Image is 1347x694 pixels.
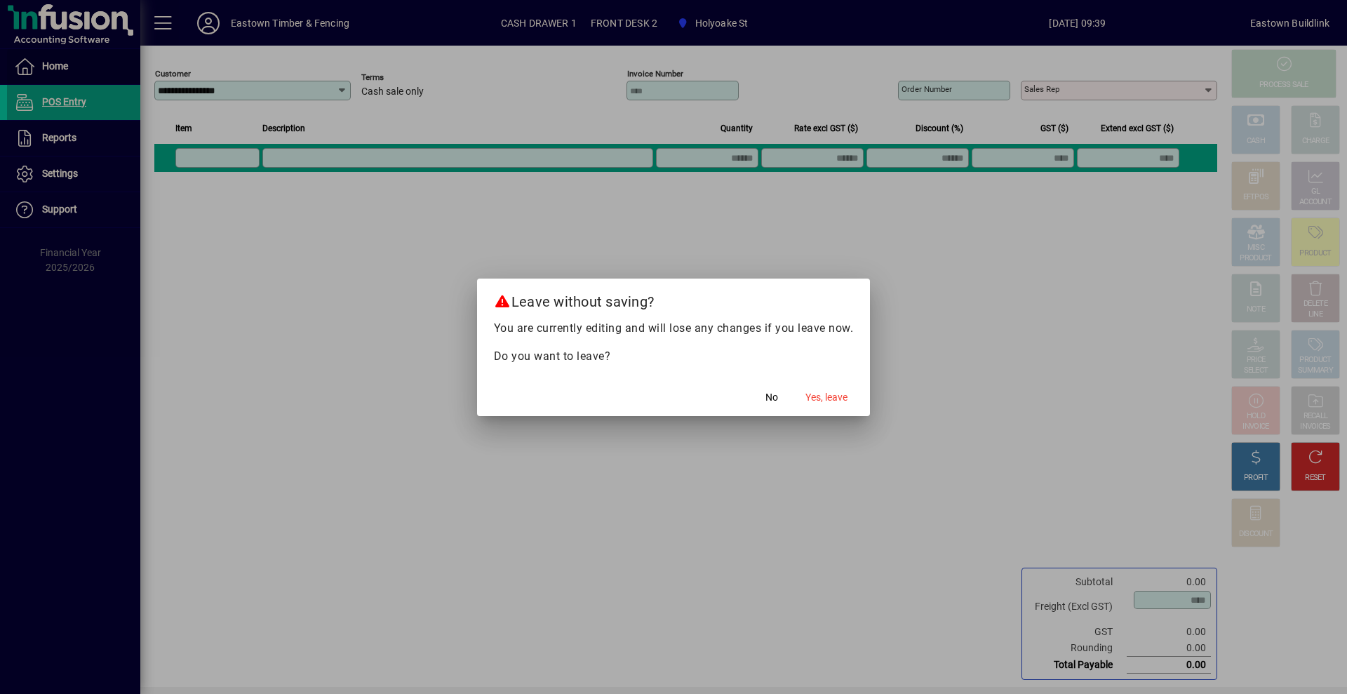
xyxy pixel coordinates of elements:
h2: Leave without saving? [477,279,871,319]
p: You are currently editing and will lose any changes if you leave now. [494,320,854,337]
button: No [749,385,794,411]
button: Yes, leave [800,385,853,411]
span: Yes, leave [805,390,847,405]
p: Do you want to leave? [494,348,854,365]
span: No [765,390,778,405]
